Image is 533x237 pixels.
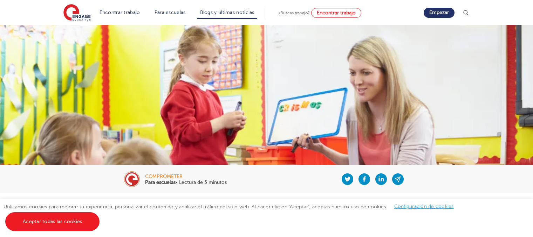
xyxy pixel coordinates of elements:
a: Empezar [424,8,455,18]
a: Encontrar trabajo [100,10,140,15]
font: • Lectura de 5 minutos [176,180,227,185]
font: comprometer [145,174,183,179]
font: Para escuelas [145,180,176,185]
font: Utilizamos cookies para mejorar tu experiencia, personalizar el contenido y analizar el tráfico d... [4,204,387,209]
a: Para escuelas [155,10,186,15]
a: Aceptar todas las cookies [5,212,100,231]
font: Encontrar trabajo [317,10,356,15]
font: Aceptar todas las cookies [23,219,82,224]
font: ¿Buscas trabajo? [279,10,310,15]
a: Configuración de cookies [394,204,454,209]
a: Encontrar trabajo [311,8,361,18]
a: Blogs y últimas noticias [200,10,254,15]
font: Empezar [429,10,449,15]
img: Educación comprometida [63,4,91,22]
